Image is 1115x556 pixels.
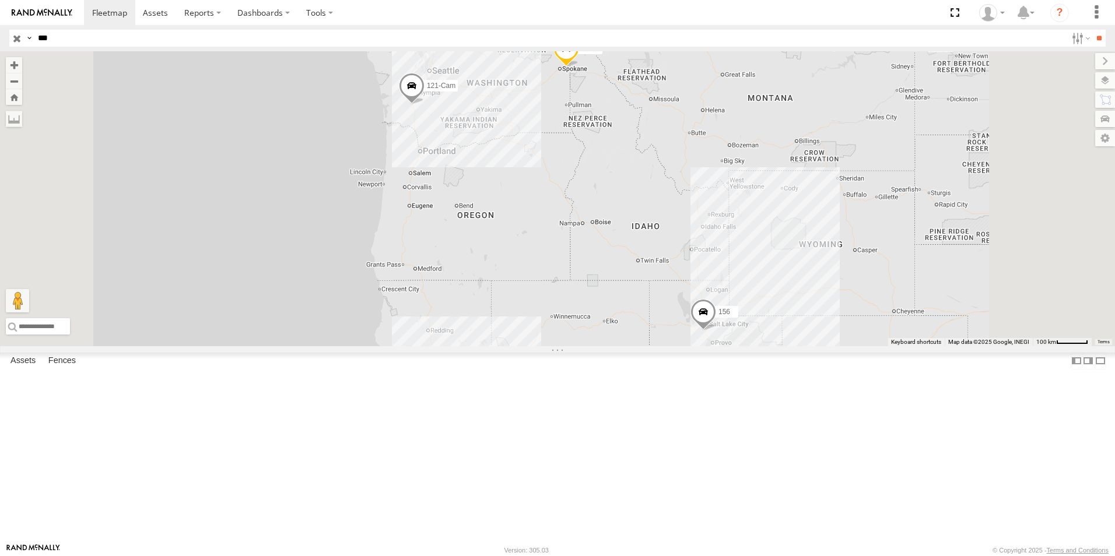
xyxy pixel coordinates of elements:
img: rand-logo.svg [12,9,72,17]
i: ? [1050,3,1069,22]
label: Assets [5,353,41,369]
label: Measure [6,111,22,127]
span: Map data ©2025 Google, INEGI [948,339,1029,345]
label: Search Filter Options [1067,30,1092,47]
span: 100 km [1036,339,1056,345]
div: Keith Washburn [975,4,1009,22]
button: Zoom out [6,73,22,89]
a: Visit our Website [6,544,60,556]
label: Hide Summary Table [1095,353,1106,370]
button: Keyboard shortcuts [891,338,941,346]
button: Drag Pegman onto the map to open Street View [6,289,29,312]
span: 121-Cam [427,82,455,90]
a: Terms [1098,340,1110,344]
span: 156 [718,308,730,316]
div: © Copyright 2025 - [993,547,1109,554]
button: Zoom Home [6,89,22,105]
label: Map Settings [1095,130,1115,146]
label: Dock Summary Table to the Right [1082,353,1094,370]
button: Zoom in [6,57,22,73]
div: Version: 305.03 [504,547,549,554]
label: Fences [43,353,82,369]
button: Map Scale: 100 km per 51 pixels [1033,338,1092,346]
a: Terms and Conditions [1047,547,1109,554]
label: Dock Summary Table to the Left [1071,353,1082,370]
label: Search Query [24,30,34,47]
